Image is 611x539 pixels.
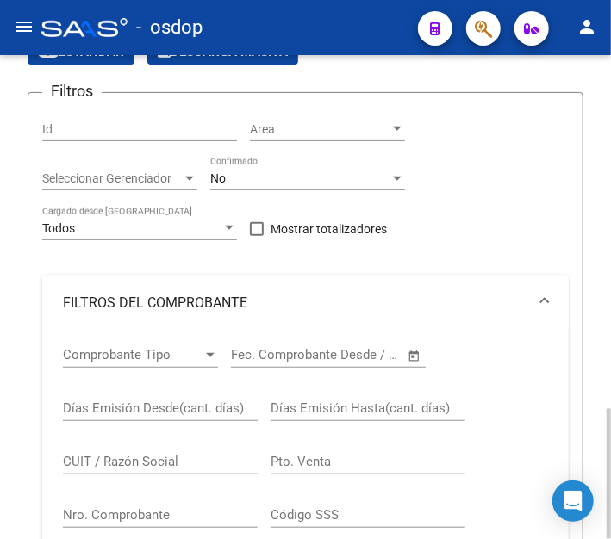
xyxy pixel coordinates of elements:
[63,294,527,313] mat-panel-title: FILTROS DEL COMPROBANTE
[210,171,226,185] span: No
[38,44,124,59] span: Estandar
[250,122,390,137] span: Area
[42,171,182,186] span: Seleccionar Gerenciador
[42,221,75,235] span: Todos
[136,9,203,46] span: - osdop
[63,347,203,362] span: Comprobante Tipo
[231,347,287,362] input: Start date
[271,219,387,239] span: Mostrar totalizadores
[14,16,34,37] mat-icon: menu
[42,79,102,103] h3: Filtros
[405,346,425,366] button: Open calendar
[552,480,594,522] div: Open Intercom Messenger
[302,347,386,362] input: End date
[42,276,569,331] mat-expansion-panel-header: FILTROS DEL COMPROBANTE
[577,16,597,37] mat-icon: person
